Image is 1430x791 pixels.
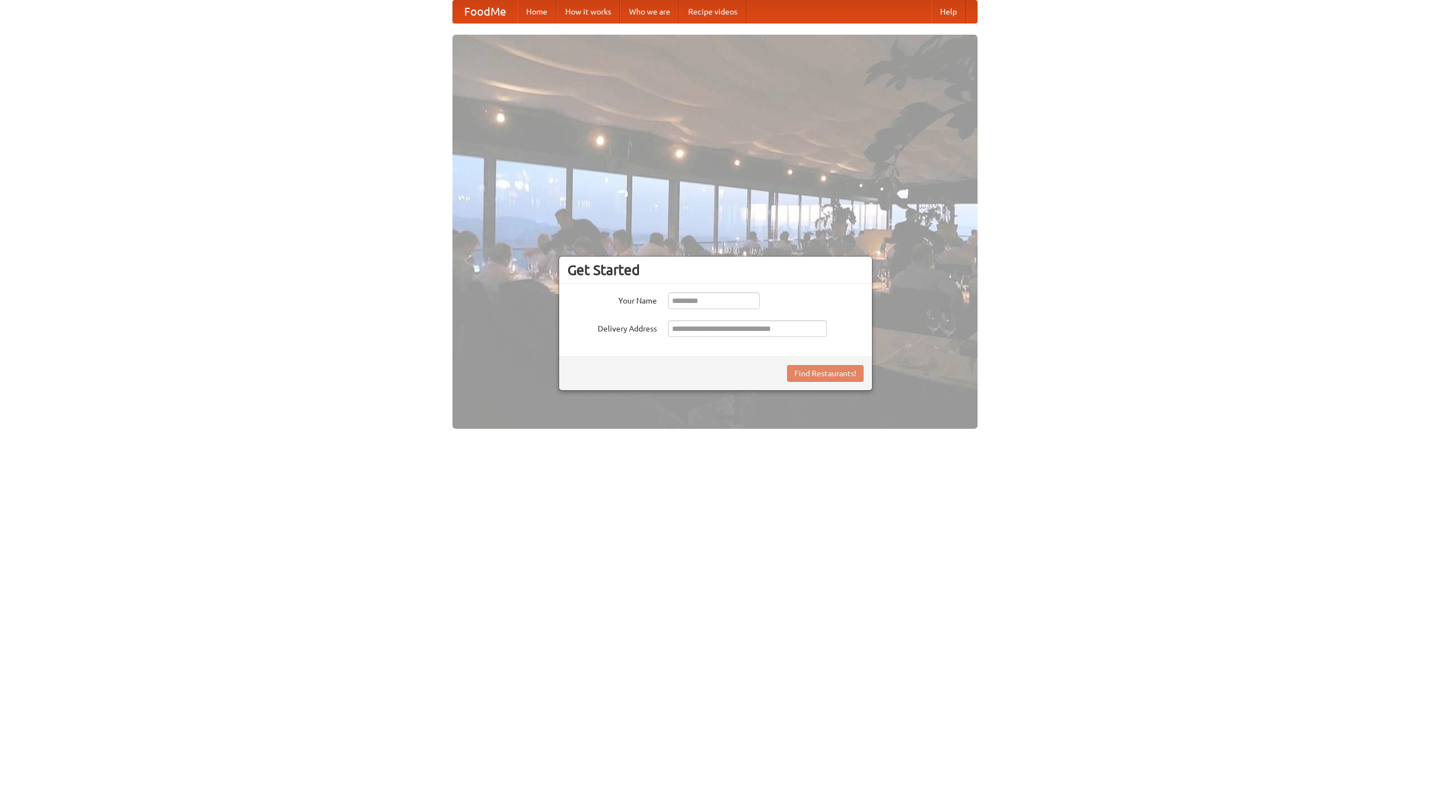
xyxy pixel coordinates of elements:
label: Delivery Address [568,320,657,334]
a: FoodMe [453,1,517,23]
a: Help [931,1,966,23]
a: Home [517,1,556,23]
a: Who we are [620,1,679,23]
a: How it works [556,1,620,23]
h3: Get Started [568,262,864,278]
a: Recipe videos [679,1,746,23]
label: Your Name [568,292,657,306]
button: Find Restaurants! [787,365,864,382]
